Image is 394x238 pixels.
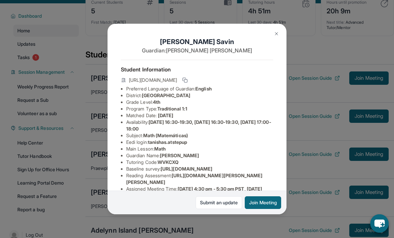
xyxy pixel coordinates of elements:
[195,86,212,91] span: English
[121,65,273,73] h4: Student Information
[160,153,199,158] span: [PERSON_NAME]
[245,196,281,209] button: Join Meeting
[274,31,279,36] img: Close Icon
[126,166,273,172] li: Baseline survey :
[126,172,273,186] li: Reading Assessment :
[121,37,273,46] h1: [PERSON_NAME] Savin
[126,186,262,198] span: [DATE] 4:30 pm - 5:30 pm PST, [DATE] 5:00 pm - 6:00 pm PST
[129,77,177,83] span: [URL][DOMAIN_NAME]
[126,119,271,132] span: [DATE] 16:30-19:30, [DATE] 16:30-19:30, [DATE] 17:00-18:00
[126,112,273,119] li: Matched Date:
[154,146,166,152] span: Math
[126,139,273,146] li: Eedi login :
[126,152,273,159] li: Guardian Name :
[370,214,389,233] button: chat-button
[126,85,273,92] li: Preferred Language of Guardian:
[126,132,273,139] li: Subject :
[126,173,263,185] span: [URL][DOMAIN_NAME][PERSON_NAME][PERSON_NAME]
[158,159,179,165] span: WVKCXQ
[126,99,273,105] li: Grade Level:
[126,105,273,112] li: Program Type:
[126,159,273,166] li: Tutoring Code :
[157,106,187,111] span: Traditional 1:1
[143,133,188,138] span: Math (Matemáticas)
[161,166,212,172] span: [URL][DOMAIN_NAME]
[181,76,189,84] button: Copy link
[148,139,187,145] span: tanishas.atstepup
[121,46,273,54] p: Guardian: [PERSON_NAME] [PERSON_NAME]
[126,119,273,132] li: Availability:
[153,99,160,105] span: 4th
[126,92,273,99] li: District:
[158,112,173,118] span: [DATE]
[126,186,273,199] li: Assigned Meeting Time :
[142,92,190,98] span: [GEOGRAPHIC_DATA]
[126,146,273,152] li: Main Lesson :
[196,196,242,209] a: Submit an update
